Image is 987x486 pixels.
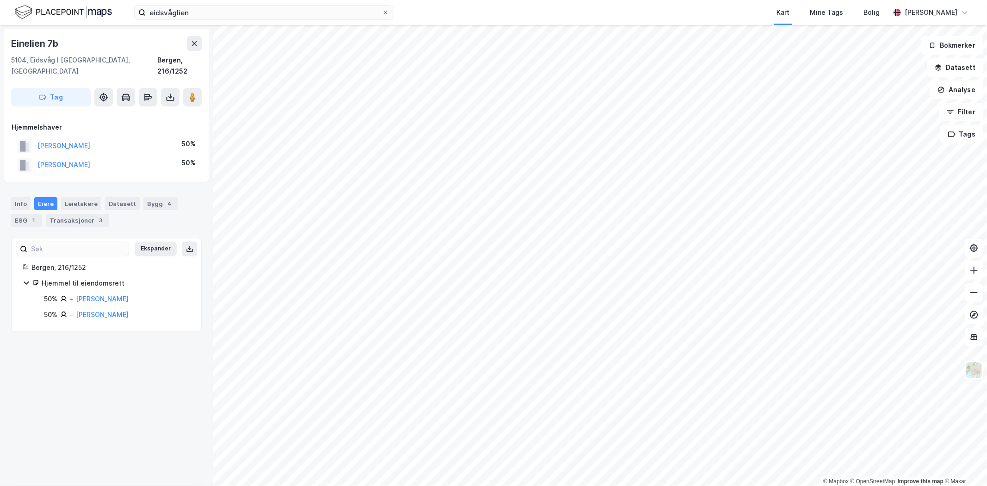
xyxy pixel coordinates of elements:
div: Kart [776,7,789,18]
div: Bolig [863,7,880,18]
button: Tags [940,125,983,143]
button: Analyse [930,81,983,99]
div: 50% [44,309,57,320]
div: Leietakere [61,197,101,210]
div: - [70,309,73,320]
button: Datasett [927,58,983,77]
a: OpenStreetMap [850,478,895,485]
div: ESG [11,214,42,227]
div: 3 [96,216,106,225]
div: Eiere [34,197,57,210]
div: Datasett [105,197,140,210]
input: Søk på adresse, matrikkel, gårdeiere, leietakere eller personer [146,6,382,19]
div: 1 [29,216,38,225]
div: [PERSON_NAME] [905,7,957,18]
div: Einelien 7b [11,36,60,51]
button: Bokmerker [921,36,983,55]
button: Ekspander [135,242,177,256]
img: Z [965,361,983,379]
div: Bergen, 216/1252 [31,262,190,273]
div: Hjemmel til eiendomsrett [42,278,190,289]
img: logo.f888ab2527a4732fd821a326f86c7f29.svg [15,4,112,20]
a: Improve this map [898,478,944,485]
div: Kontrollprogram for chat [941,442,987,486]
div: Hjemmelshaver [12,122,201,133]
button: Tag [11,88,91,106]
div: - [70,293,73,305]
div: Bergen, 216/1252 [157,55,202,77]
div: Bygg [143,197,178,210]
iframe: Chat Widget [941,442,987,486]
div: Transaksjoner [46,214,109,227]
div: Mine Tags [810,7,843,18]
div: Info [11,197,31,210]
a: [PERSON_NAME] [76,295,129,303]
div: 4 [165,199,174,208]
div: 50% [181,138,196,150]
a: [PERSON_NAME] [76,311,129,318]
div: 50% [181,157,196,168]
div: 50% [44,293,57,305]
a: Mapbox [823,478,849,485]
div: 5104, Eidsvåg I [GEOGRAPHIC_DATA], [GEOGRAPHIC_DATA] [11,55,157,77]
input: Søk [27,242,129,256]
button: Filter [939,103,983,121]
